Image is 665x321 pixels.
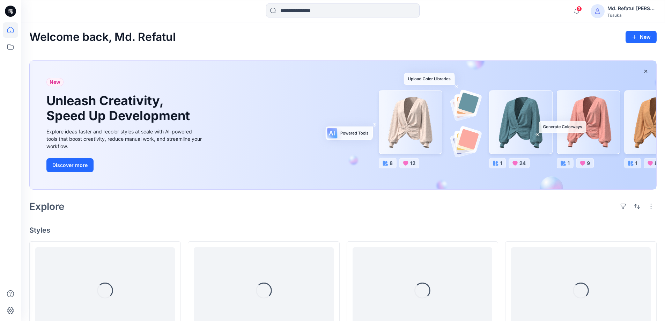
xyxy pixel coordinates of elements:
svg: avatar [595,8,600,14]
a: Discover more [46,158,204,172]
h2: Welcome back, Md. Refatul [29,31,176,44]
button: New [626,31,657,43]
h4: Styles [29,226,657,234]
button: Discover more [46,158,94,172]
div: Explore ideas faster and recolor styles at scale with AI-powered tools that boost creativity, red... [46,128,204,150]
span: New [50,78,60,86]
h1: Unleash Creativity, Speed Up Development [46,93,193,123]
h2: Explore [29,201,65,212]
span: 3 [576,6,582,12]
div: Tusuka [607,13,656,18]
div: Md. Refatul [PERSON_NAME] [607,4,656,13]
